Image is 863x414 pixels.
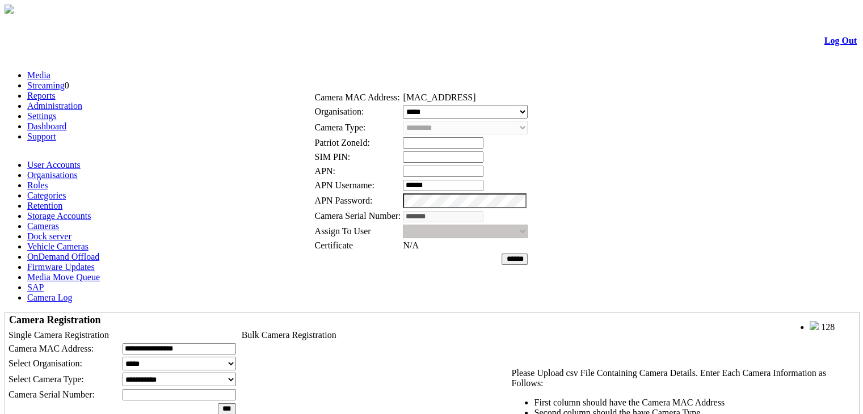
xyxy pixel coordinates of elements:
span: APN Password: [315,196,373,205]
span: N/A [403,240,419,250]
span: Certificate [315,240,353,250]
span: Camera Serial Number: [315,211,401,221]
span: Assign To User [315,226,371,236]
span: SIM PIN: [315,152,351,162]
span: Camera MAC Address: [315,92,400,102]
span: Camera Type: [315,122,366,132]
span: Patriot ZoneId: [315,138,370,147]
span: APN: [315,166,335,176]
span: Organisation: [315,107,364,116]
span: [MAC_ADDRESS] [403,92,475,102]
span: APN Username: [315,180,374,190]
span: Edit Camera [313,64,353,73]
